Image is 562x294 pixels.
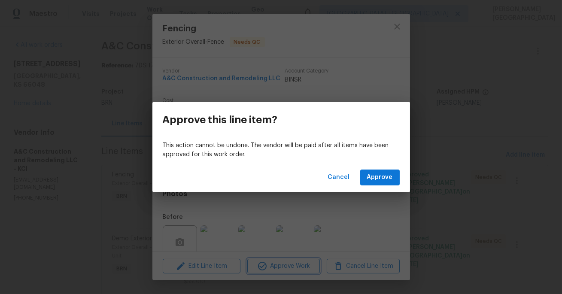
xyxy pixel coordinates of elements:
[325,170,353,185] button: Cancel
[328,172,350,183] span: Cancel
[163,114,278,126] h3: Approve this line item?
[163,141,400,159] p: This action cannot be undone. The vendor will be paid after all items have been approved for this...
[360,170,400,185] button: Approve
[367,172,393,183] span: Approve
